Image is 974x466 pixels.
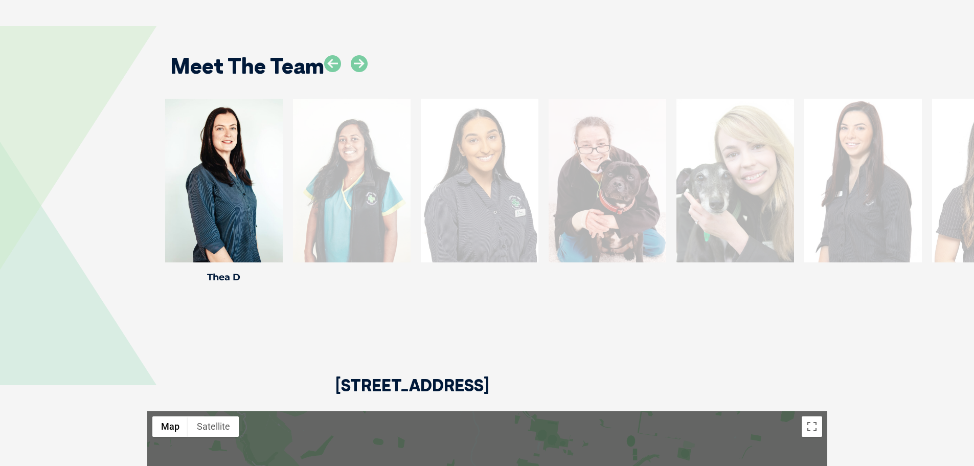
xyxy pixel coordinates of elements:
[335,377,489,411] h2: [STREET_ADDRESS]
[802,416,822,437] button: Toggle fullscreen view
[170,55,324,77] h2: Meet The Team
[152,416,188,437] button: Show street map
[188,416,239,437] button: Show satellite imagery
[165,273,283,282] h4: Thea D
[954,47,964,57] button: Search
